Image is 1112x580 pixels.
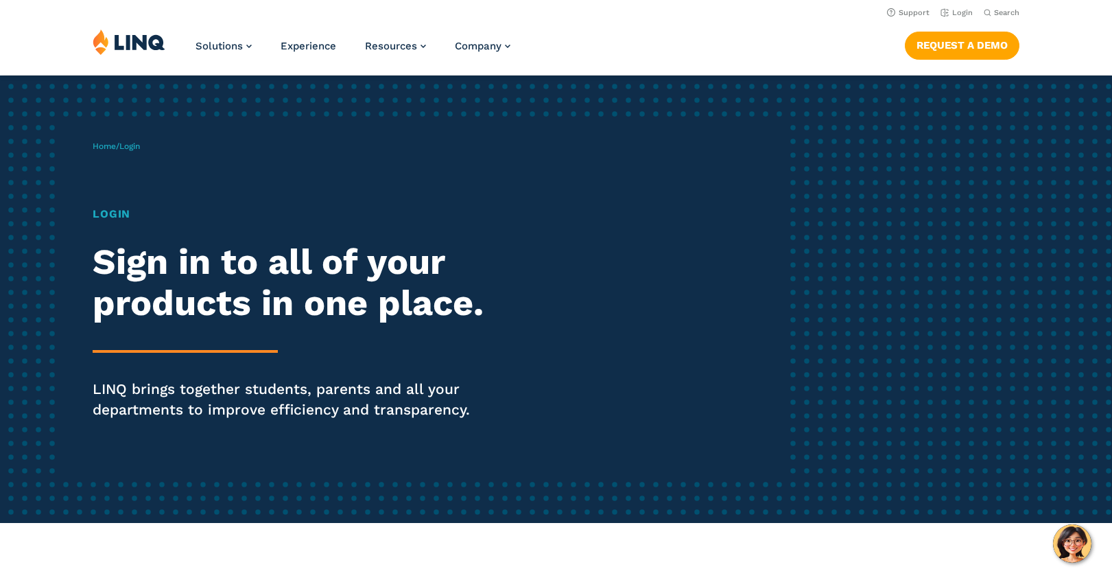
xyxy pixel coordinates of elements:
a: Experience [281,40,336,52]
nav: Primary Navigation [196,29,510,74]
a: Solutions [196,40,252,52]
a: Resources [365,40,426,52]
span: Login [119,141,140,151]
a: Support [887,8,930,17]
nav: Button Navigation [905,29,1019,59]
p: LINQ brings together students, parents and all your departments to improve efficiency and transpa... [93,379,521,420]
span: Resources [365,40,417,52]
span: Search [994,8,1019,17]
button: Hello, have a question? Let’s chat. [1053,524,1091,563]
button: Open Search Bar [984,8,1019,18]
span: Company [455,40,501,52]
a: Home [93,141,116,151]
a: Login [941,8,973,17]
a: Request a Demo [905,32,1019,59]
a: Company [455,40,510,52]
span: / [93,141,140,151]
h1: Login [93,206,521,222]
h2: Sign in to all of your products in one place. [93,242,521,324]
img: LINQ | K‑12 Software [93,29,165,55]
span: Solutions [196,40,243,52]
